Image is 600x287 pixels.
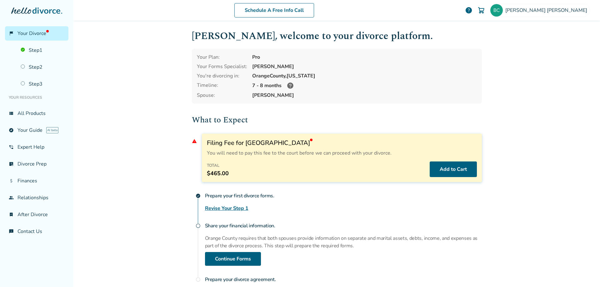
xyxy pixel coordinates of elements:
p: You will need to pay this fee to the court before we can proceed with your divorce. [207,150,477,156]
span: check_circle [196,193,201,198]
a: help [465,7,472,14]
span: group [9,195,14,200]
span: chat_info [9,229,14,234]
img: Cart [477,7,485,14]
a: chat_infoContact Us [5,224,68,239]
span: explore [9,128,14,133]
a: Continue Forms [205,252,261,266]
span: Your Divorce [17,30,49,37]
h3: Filing Fee for [GEOGRAPHIC_DATA] [207,139,477,147]
span: view_list [9,111,14,116]
img: Brad Correll [490,4,503,17]
span: attach_money [9,178,14,183]
span: radio_button_unchecked [196,223,201,228]
span: flag_2 [9,31,14,36]
div: Your Plan: [197,54,247,61]
div: Pro [252,54,477,61]
span: bookmark_check [9,212,14,217]
div: Your Forms Specialist: [197,63,247,70]
h4: Total [207,161,229,170]
li: Your Resources [5,91,68,104]
div: [PERSON_NAME] [252,63,477,70]
a: bookmark_checkAfter Divorce [5,207,68,222]
span: Spouse: [197,92,247,99]
span: radio_button_unchecked [196,277,201,282]
a: flag_2Your Divorce [5,26,68,41]
span: list_alt_check [9,161,14,166]
span: $465.00 [207,170,229,177]
div: You're divorcing in: [197,72,247,79]
a: list_alt_checkDivorce Prep [5,157,68,171]
h2: What to Expect [192,114,482,126]
span: [PERSON_NAME] [PERSON_NAME] [505,7,590,14]
iframe: Chat Widget [569,257,600,287]
a: attach_moneyFinances [5,174,68,188]
span: phone_in_talk [9,145,14,150]
div: Orange County, [US_STATE] [252,72,477,79]
a: groupRelationships [5,191,68,205]
h4: Share your financial information. [205,220,482,232]
div: Timeline: [197,82,247,89]
h4: Prepare your first divorce forms. [205,190,482,202]
a: Step2 [17,60,68,74]
p: Orange County requires that both spouses provide information on separate and marital assets, debt... [205,235,482,250]
a: Schedule A Free Info Call [234,3,314,17]
a: Revise Your Step 1 [205,205,248,212]
span: warning [192,139,197,144]
span: [PERSON_NAME] [252,92,477,99]
a: Step3 [17,77,68,91]
div: 7 - 8 months [252,82,477,89]
h1: [PERSON_NAME] , welcome to your divorce platform. [192,28,482,44]
h4: Prepare your divorce agreement. [205,273,482,286]
a: exploreYour GuideAI beta [5,123,68,137]
span: AI beta [46,127,58,133]
a: phone_in_talkExpert Help [5,140,68,154]
button: Add to Cart [430,161,477,177]
a: Step1 [17,43,68,57]
a: view_listAll Products [5,106,68,121]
